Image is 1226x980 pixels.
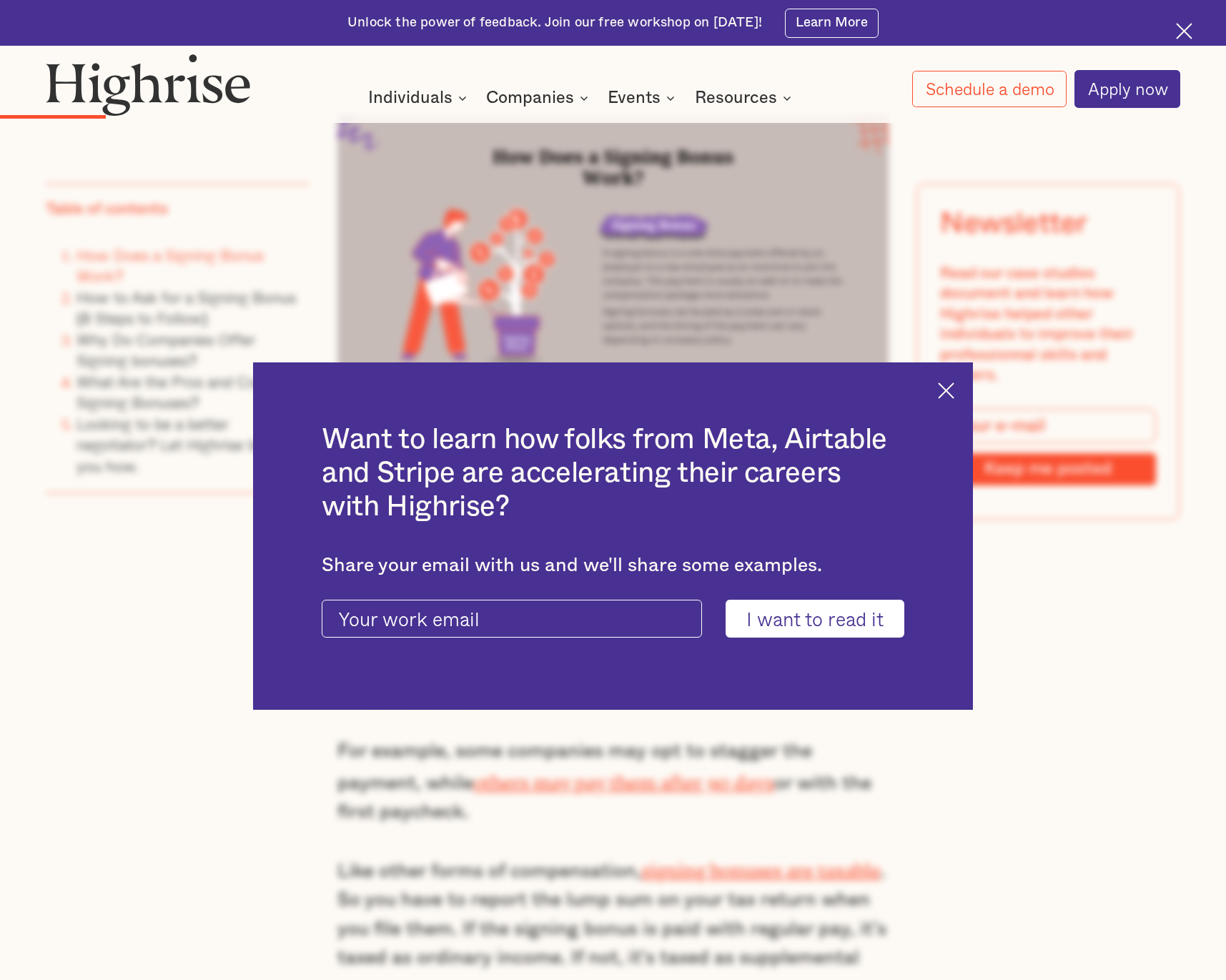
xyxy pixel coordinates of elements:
[347,14,762,32] div: Unlock the power of feedback. Join our free workshop on [DATE]!
[46,54,251,116] img: Highrise logo
[785,9,879,38] a: Learn More
[486,89,574,107] div: Companies
[1176,23,1192,39] img: Cross icon
[726,600,904,638] input: I want to read it
[322,600,702,638] input: Your work email
[368,89,453,107] div: Individuals
[322,423,904,523] h2: Want to learn how folks from Meta, Airtable and Stripe are accelerating their careers with Highrise?
[322,600,904,638] form: current-ascender-blog-article-modal-form
[938,382,954,399] img: Cross icon
[695,89,777,107] div: Resources
[486,89,593,107] div: Companies
[912,71,1067,108] a: Schedule a demo
[695,89,796,107] div: Resources
[608,89,679,107] div: Events
[368,89,471,107] div: Individuals
[608,89,661,107] div: Events
[322,554,904,577] div: Share your email with us and we'll share some examples.
[1074,70,1180,107] a: Apply now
